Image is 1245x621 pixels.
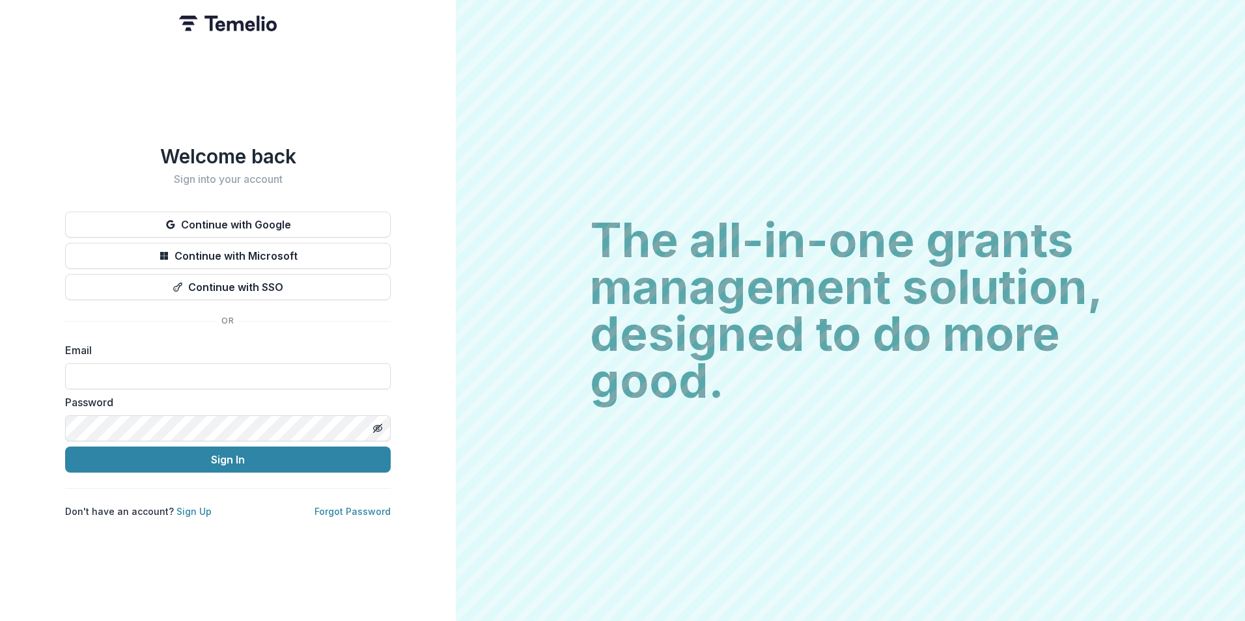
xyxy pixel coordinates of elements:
img: Temelio [179,16,277,31]
a: Forgot Password [315,506,391,517]
h1: Welcome back [65,145,391,168]
button: Toggle password visibility [367,418,388,439]
button: Continue with SSO [65,274,391,300]
button: Continue with Google [65,212,391,238]
button: Continue with Microsoft [65,243,391,269]
h2: Sign into your account [65,173,391,186]
button: Sign In [65,447,391,473]
label: Password [65,394,383,410]
a: Sign Up [176,506,212,517]
p: Don't have an account? [65,504,212,518]
label: Email [65,342,383,358]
